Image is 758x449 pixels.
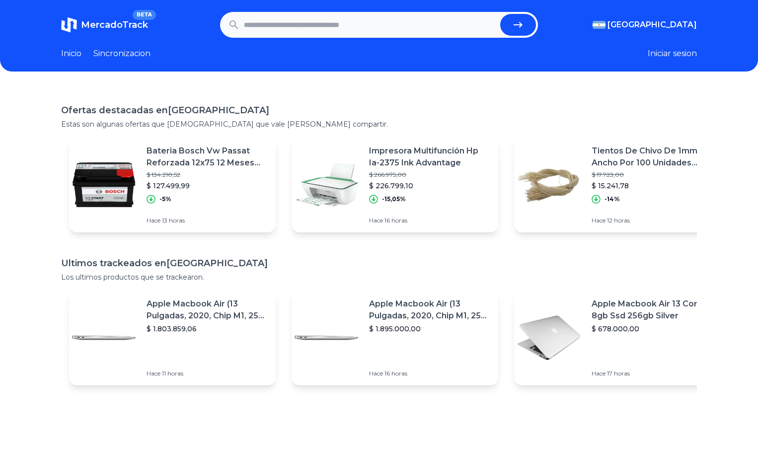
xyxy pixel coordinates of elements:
[292,303,361,373] img: Featured image
[593,19,697,31] button: [GEOGRAPHIC_DATA]
[69,303,139,373] img: Featured image
[592,298,713,322] p: Apple Macbook Air 13 Core I5 8gb Ssd 256gb Silver
[147,181,268,191] p: $ 127.499,99
[147,298,268,322] p: Apple Macbook Air (13 Pulgadas, 2020, Chip M1, 256 Gb De Ssd, 8 Gb De Ram) - Plata
[292,290,498,385] a: Featured imageApple Macbook Air (13 Pulgadas, 2020, Chip M1, 256 Gb De Ssd, 8 Gb De Ram) - Plata$...
[159,195,171,203] p: -5%
[147,324,268,334] p: $ 1.803.859,06
[369,298,490,322] p: Apple Macbook Air (13 Pulgadas, 2020, Chip M1, 256 Gb De Ssd, 8 Gb De Ram) - Plata
[514,303,584,373] img: Featured image
[61,256,697,270] h1: Ultimos trackeados en [GEOGRAPHIC_DATA]
[69,137,276,232] a: Featured imageBateria Bosch Vw Passat Reforzada 12x75 12 Meses Garantia$ 134.210,52$ 127.499,99-5...
[369,171,490,179] p: $ 266.975,00
[61,48,81,60] a: Inicio
[147,171,268,179] p: $ 134.210,52
[369,217,490,224] p: Hace 16 horas
[133,10,156,20] span: BETA
[292,150,361,220] img: Featured image
[61,272,697,282] p: Los ultimos productos que se trackearon.
[593,21,606,29] img: Argentina
[592,145,713,169] p: Tientos De Chivo De 1mm De Ancho Por 100 Unidades [PERSON_NAME]
[592,324,713,334] p: $ 678.000,00
[605,195,620,203] p: -14%
[514,150,584,220] img: Featured image
[592,171,713,179] p: $ 17.723,00
[61,103,697,117] h1: Ofertas destacadas en [GEOGRAPHIC_DATA]
[147,370,268,377] p: Hace 11 horas
[514,137,721,232] a: Featured imageTientos De Chivo De 1mm De Ancho Por 100 Unidades [PERSON_NAME]$ 17.723,00$ 15.241,...
[61,119,697,129] p: Estas son algunas ofertas que [DEMOGRAPHIC_DATA] que vale [PERSON_NAME] compartir.
[61,17,148,33] a: MercadoTrackBETA
[369,181,490,191] p: $ 226.799,10
[69,290,276,385] a: Featured imageApple Macbook Air (13 Pulgadas, 2020, Chip M1, 256 Gb De Ssd, 8 Gb De Ram) - Plata$...
[69,150,139,220] img: Featured image
[648,48,697,60] button: Iniciar sesion
[592,217,713,224] p: Hace 12 horas
[292,137,498,232] a: Featured imageImpresora Multifunción Hp Ia-2375 Ink Advantage$ 266.975,00$ 226.799,10-15,05%Hace ...
[147,145,268,169] p: Bateria Bosch Vw Passat Reforzada 12x75 12 Meses Garantia
[93,48,151,60] a: Sincronizacion
[382,195,406,203] p: -15,05%
[369,145,490,169] p: Impresora Multifunción Hp Ia-2375 Ink Advantage
[514,290,721,385] a: Featured imageApple Macbook Air 13 Core I5 8gb Ssd 256gb Silver$ 678.000,00Hace 17 horas
[61,17,77,33] img: MercadoTrack
[147,217,268,224] p: Hace 13 horas
[592,181,713,191] p: $ 15.241,78
[607,19,697,31] span: [GEOGRAPHIC_DATA]
[592,370,713,377] p: Hace 17 horas
[369,370,490,377] p: Hace 16 horas
[369,324,490,334] p: $ 1.895.000,00
[81,19,148,30] span: MercadoTrack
